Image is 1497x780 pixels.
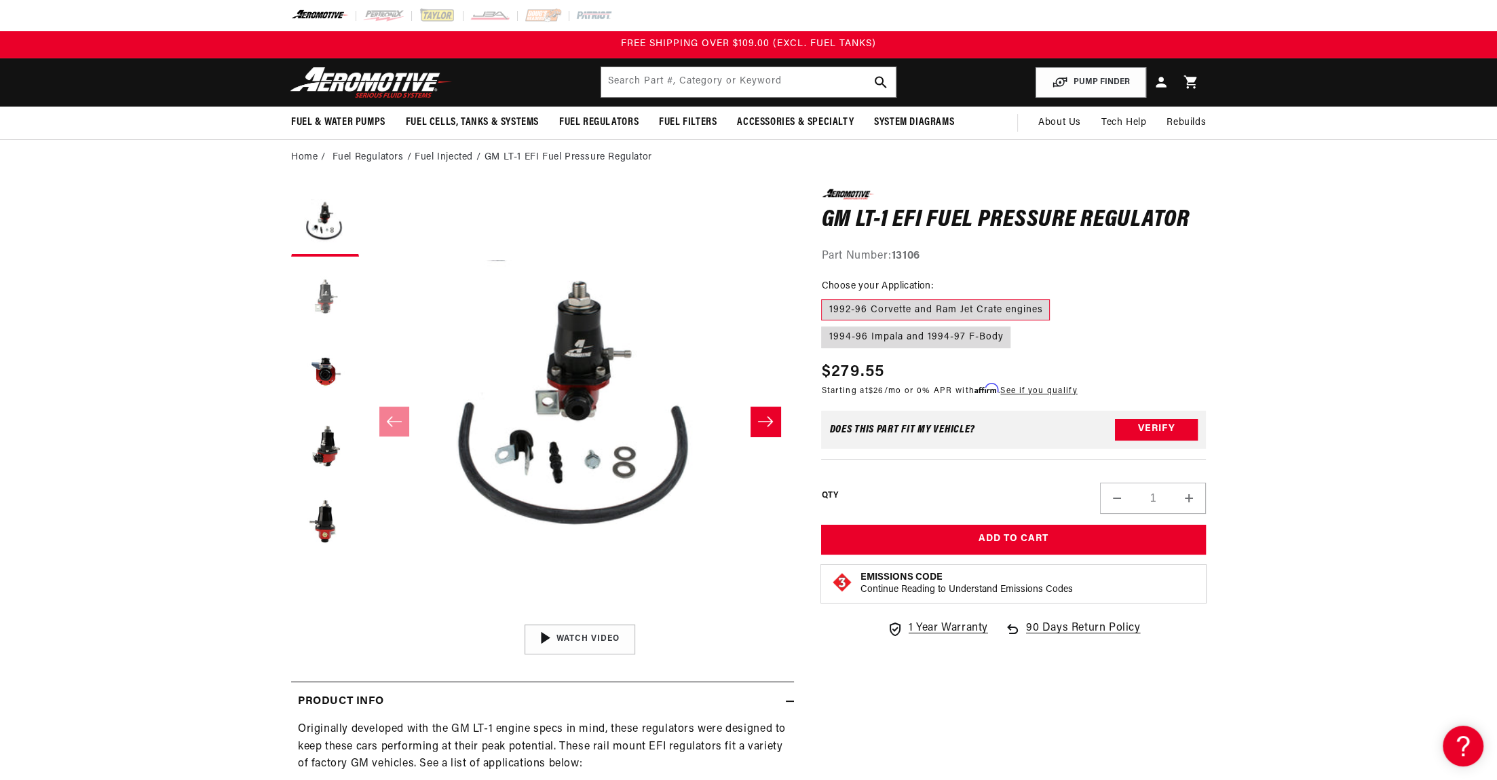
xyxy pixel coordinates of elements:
input: Search by Part Number, Category or Keyword [601,67,896,97]
span: System Diagrams [874,115,954,130]
summary: Rebuilds [1156,107,1216,139]
button: Slide right [751,407,780,437]
button: search button [866,67,896,97]
span: Rebuilds [1167,115,1206,130]
div: Part Number: [821,248,1206,265]
li: Fuel Regulators [333,150,415,165]
img: Aeromotive [286,67,456,98]
div: Does This part fit My vehicle? [829,424,975,435]
label: 1994-96 Impala and 1994-97 F-Body [821,327,1010,348]
p: Continue Reading to Understand Emissions Codes [860,584,1072,596]
a: 1 Year Warranty [887,620,988,637]
strong: Emissions Code [860,572,942,582]
span: 90 Days Return Policy [1026,620,1141,651]
span: About Us [1038,117,1081,128]
summary: Tech Help [1091,107,1156,139]
span: Fuel Cells, Tanks & Systems [406,115,539,130]
a: See if you qualify - Learn more about Affirm Financing (opens in modal) [1000,387,1077,395]
span: FREE SHIPPING OVER $109.00 (EXCL. FUEL TANKS) [621,39,876,49]
span: Fuel Regulators [559,115,639,130]
span: Accessories & Specialty [737,115,854,130]
button: Verify [1115,419,1198,441]
p: Starting at /mo or 0% APR with . [821,384,1077,397]
span: 1 Year Warranty [909,620,988,637]
span: $279.55 [821,360,884,384]
summary: Fuel Regulators [549,107,649,138]
label: 1992-96 Corvette and Ram Jet Crate engines [821,299,1050,321]
button: Load image 3 in gallery view [291,338,359,406]
button: Slide left [379,407,409,437]
summary: System Diagrams [864,107,964,138]
a: About Us [1028,107,1091,139]
button: Load image 2 in gallery view [291,263,359,331]
button: PUMP FINDER [1036,67,1146,98]
media-gallery: Gallery Viewer [291,189,794,654]
h2: Product Info [298,693,383,711]
span: Affirm [974,384,998,394]
label: QTY [821,490,838,502]
button: Load image 4 in gallery view [291,413,359,481]
summary: Product Info [291,682,794,722]
nav: breadcrumbs [291,150,1206,165]
li: GM LT-1 EFI Fuel Pressure Regulator [485,150,652,165]
li: Fuel Injected [415,150,484,165]
span: $26 [869,387,884,395]
button: Emissions CodeContinue Reading to Understand Emissions Codes [860,572,1072,596]
a: Home [291,150,318,165]
strong: 13106 [892,250,920,261]
span: Fuel & Water Pumps [291,115,385,130]
h1: GM LT-1 EFI Fuel Pressure Regulator [821,210,1206,231]
button: Load image 5 in gallery view [291,487,359,555]
summary: Fuel & Water Pumps [281,107,396,138]
summary: Accessories & Specialty [727,107,864,138]
span: Tech Help [1101,115,1146,130]
img: Emissions code [831,572,853,593]
button: Load image 1 in gallery view [291,189,359,257]
legend: Choose your Application: [821,279,934,293]
a: 90 Days Return Policy [1004,620,1141,651]
summary: Fuel Filters [649,107,727,138]
summary: Fuel Cells, Tanks & Systems [396,107,549,138]
span: Fuel Filters [659,115,717,130]
button: Add to Cart [821,525,1206,555]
